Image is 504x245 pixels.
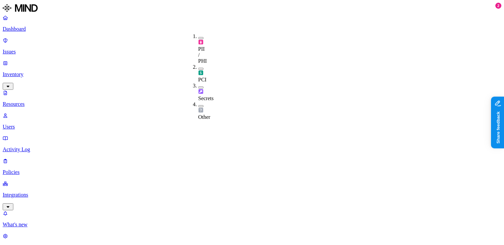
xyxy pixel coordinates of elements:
p: Policies [3,169,501,175]
a: MIND [3,3,501,15]
p: Users [3,124,501,130]
p: Resources [3,101,501,107]
div: 2 [495,3,501,9]
p: Issues [3,49,501,55]
a: Issues [3,37,501,55]
img: secret.svg [198,89,204,94]
span: Secrets [198,95,214,101]
a: Inventory [3,60,501,89]
a: Resources [3,90,501,107]
a: Dashboard [3,15,501,32]
p: Integrations [3,192,501,198]
a: What's new [3,210,501,228]
span: PCI [198,77,207,82]
span: PII / PHI [198,46,207,64]
img: other.svg [198,107,204,113]
p: What's new [3,222,501,228]
img: MIND [3,3,38,13]
p: Inventory [3,71,501,77]
p: Activity Log [3,147,501,153]
span: Other [198,114,210,120]
a: Activity Log [3,135,501,153]
a: Policies [3,158,501,175]
p: Dashboard [3,26,501,32]
a: Integrations [3,181,501,209]
img: pii.svg [198,39,204,45]
a: Users [3,112,501,130]
img: pci.svg [198,70,204,75]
